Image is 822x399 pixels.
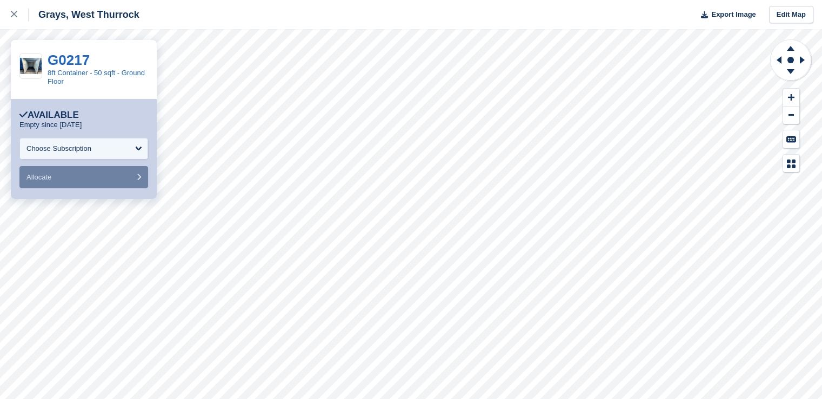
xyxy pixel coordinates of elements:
[711,9,756,20] span: Export Image
[783,107,799,124] button: Zoom Out
[29,8,139,21] div: Grays, West Thurrock
[783,130,799,148] button: Keyboard Shortcuts
[19,121,82,129] p: Empty since [DATE]
[20,58,42,74] img: 8ft%20Ground%20Inside.jpeg
[48,69,145,85] a: 8ft Container - 50 sqft - Ground Floor
[48,52,90,68] a: G0217
[19,166,148,188] button: Allocate
[19,110,79,121] div: Available
[26,143,91,154] div: Choose Subscription
[26,173,51,181] span: Allocate
[769,6,813,24] a: Edit Map
[783,155,799,172] button: Map Legend
[694,6,756,24] button: Export Image
[783,89,799,107] button: Zoom In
